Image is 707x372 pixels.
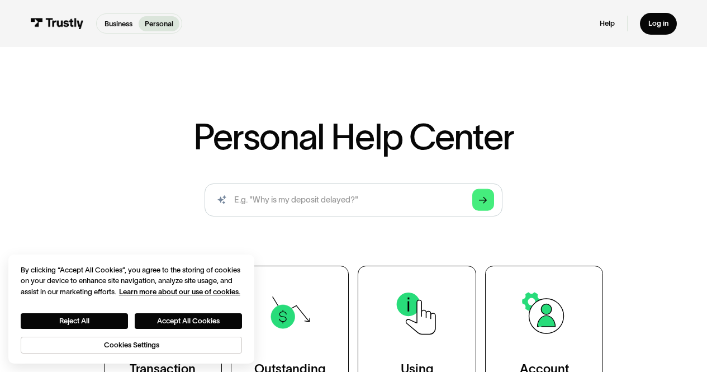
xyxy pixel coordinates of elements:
input: search [205,183,502,216]
a: Help [600,19,615,29]
p: Personal [145,18,173,29]
div: Privacy [21,265,243,354]
button: Reject All [21,313,128,329]
a: Business [98,16,139,31]
form: Search [205,183,502,216]
img: Trustly Logo [30,18,83,29]
div: Log in [648,19,668,29]
button: Accept All Cookies [135,313,242,329]
a: Log in [640,13,676,35]
a: More information about your privacy, opens in a new tab [119,288,240,296]
a: Personal [139,16,179,31]
p: Business [105,18,132,29]
div: By clicking “Accept All Cookies”, you agree to the storing of cookies on your device to enhance s... [21,265,243,297]
h1: Personal Help Center [193,119,514,154]
div: Cookie banner [8,255,255,364]
button: Cookies Settings [21,337,243,354]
